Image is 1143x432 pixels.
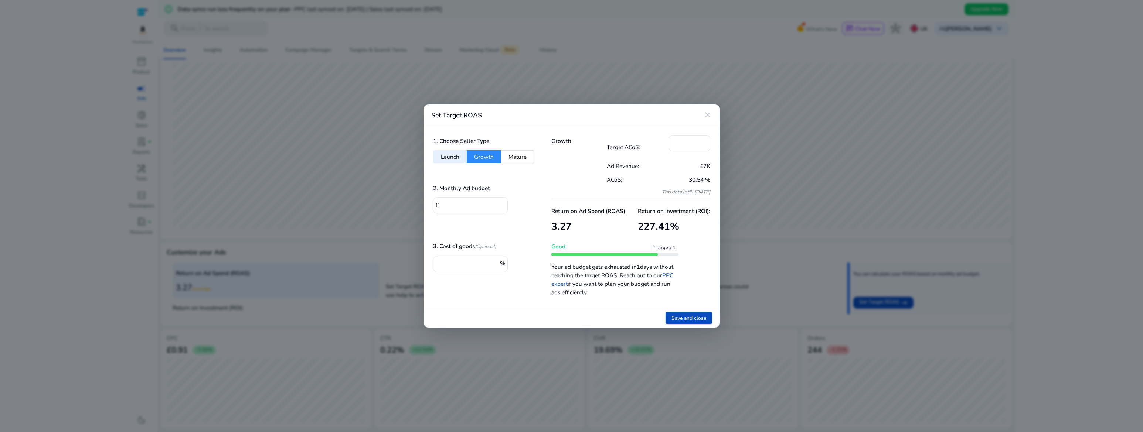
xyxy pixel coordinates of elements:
[656,245,681,256] span: Target: 4
[607,162,659,170] p: Ad Revenue:
[551,207,625,215] p: Return on Ad Spend (ROAS)
[467,150,501,163] button: Growth
[638,221,710,233] h3: 227.41
[607,175,659,184] p: ACoS:
[475,243,496,250] i: (Optional)
[551,259,678,296] p: if you want to plan your budget and run ads efficiently.
[551,271,673,288] a: PPC expert
[670,220,679,233] span: %
[551,242,678,251] p: Good
[638,207,710,215] p: Return on Investment (ROI):
[431,112,482,119] h4: Set Target ROAS
[551,263,673,279] span: Your ad budget gets exhausted in days without reaching the target ROAS. Reach out to our
[435,201,439,209] span: £
[637,263,640,271] b: 1
[659,162,710,170] p: £7K
[703,110,712,119] mat-icon: close
[433,243,496,250] h5: 3. Cost of goods
[433,185,490,192] h5: 2. Monthly Ad budget
[659,175,710,184] p: 30.54 %
[433,150,467,163] button: Launch
[666,312,712,324] button: Save and close
[551,221,625,233] h3: 3.27
[671,314,706,322] span: Save and close
[607,189,710,196] p: This data is till [DATE]
[501,150,534,163] button: Mature
[551,138,607,144] h5: Growth
[500,260,506,268] span: %
[433,138,489,144] h5: 1. Choose Seller Type
[607,143,669,151] p: Target ACoS:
